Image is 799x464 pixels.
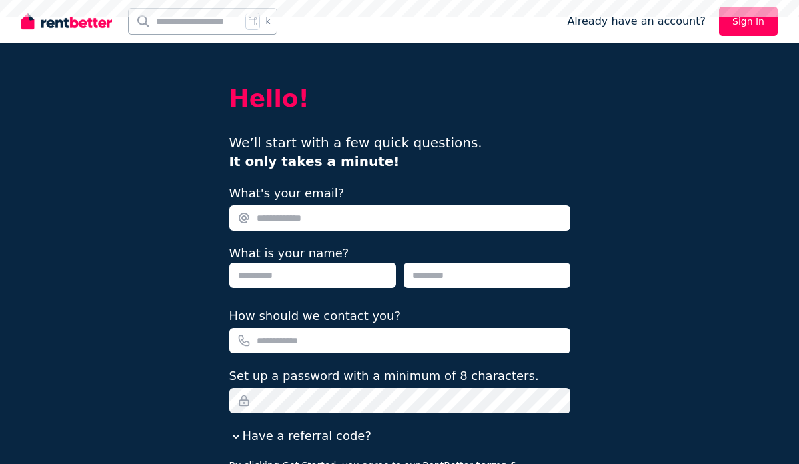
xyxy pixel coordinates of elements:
a: Sign In [719,7,778,36]
button: Have a referral code? [229,427,371,445]
label: Set up a password with a minimum of 8 characters. [229,367,539,385]
span: We’ll start with a few quick questions. [229,135,482,169]
h2: Hello! [229,85,570,112]
label: What is your name? [229,246,349,260]
b: It only takes a minute! [229,153,400,169]
span: k [265,16,270,27]
label: How should we contact you? [229,307,401,325]
img: RentBetter [21,11,112,31]
span: Already have an account? [567,13,706,29]
label: What's your email? [229,184,345,203]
